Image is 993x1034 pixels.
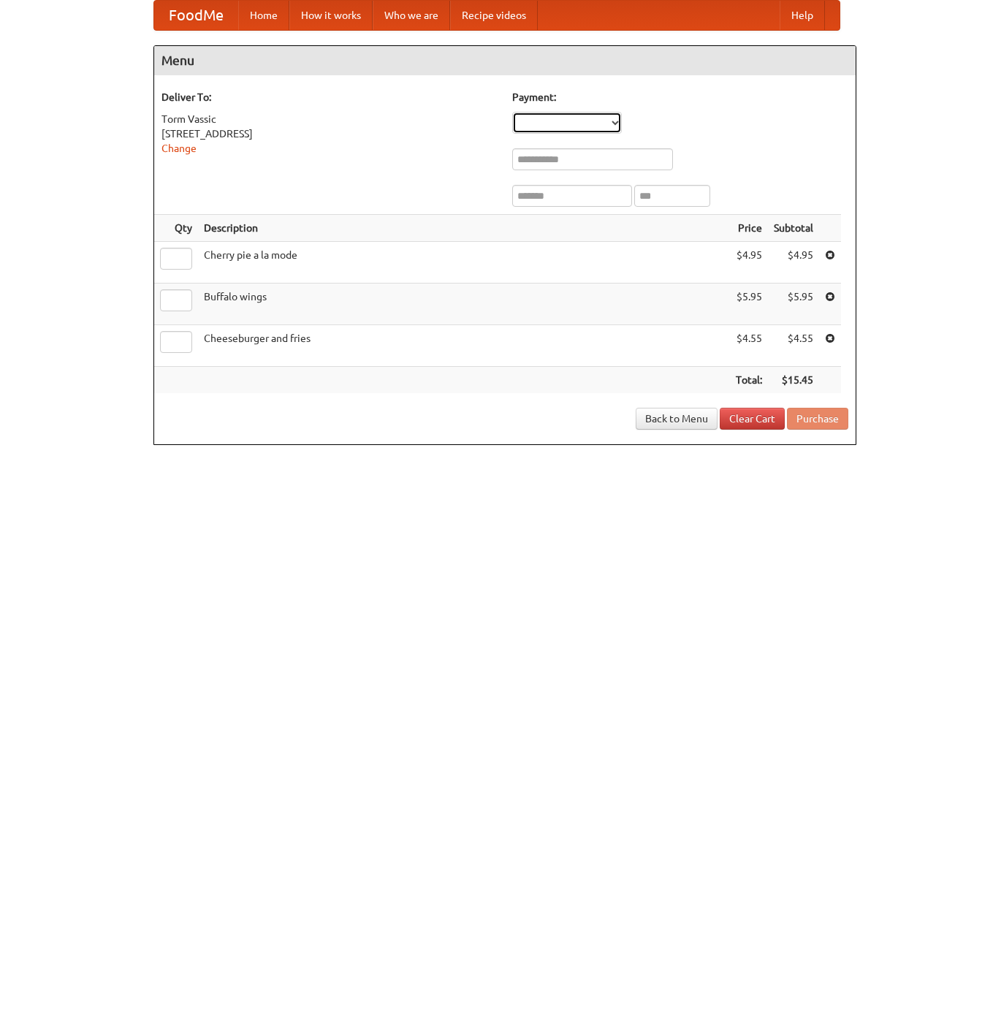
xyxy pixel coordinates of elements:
a: Clear Cart [720,408,785,430]
th: Qty [154,215,198,242]
td: $4.95 [730,242,768,284]
a: Back to Menu [636,408,718,430]
a: Change [161,142,197,154]
div: Torm Vassic [161,112,498,126]
a: How it works [289,1,373,30]
h4: Menu [154,46,856,75]
td: Cherry pie a la mode [198,242,730,284]
td: Cheeseburger and fries [198,325,730,367]
a: Recipe videos [450,1,538,30]
a: Help [780,1,825,30]
button: Purchase [787,408,848,430]
td: $5.95 [730,284,768,325]
th: Subtotal [768,215,819,242]
td: $4.95 [768,242,819,284]
th: Total: [730,367,768,394]
th: Description [198,215,730,242]
h5: Payment: [512,90,848,104]
a: Who we are [373,1,450,30]
a: FoodMe [154,1,238,30]
a: Home [238,1,289,30]
th: Price [730,215,768,242]
div: [STREET_ADDRESS] [161,126,498,141]
td: $4.55 [768,325,819,367]
th: $15.45 [768,367,819,394]
h5: Deliver To: [161,90,498,104]
td: $4.55 [730,325,768,367]
td: $5.95 [768,284,819,325]
td: Buffalo wings [198,284,730,325]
